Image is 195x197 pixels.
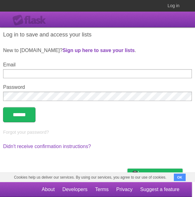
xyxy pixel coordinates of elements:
p: New to [DOMAIN_NAME]? . [3,47,192,54]
a: Terms [95,184,109,195]
a: Suggest a feature [140,184,179,195]
a: Didn't receive confirmation instructions? [3,144,91,149]
label: Email [3,62,192,68]
span: Cookies help us deliver our services. By using our services, you agree to our use of cookies. [8,173,173,182]
img: Buy me a coffee [131,169,139,180]
button: OK [174,174,186,181]
div: Flask [12,15,50,26]
span: Buy me a coffee [141,169,179,180]
label: Password [3,84,192,90]
h1: Log in to save and access your lists [3,31,192,39]
a: Privacy [116,184,132,195]
a: Sign up here to save your lists [63,48,135,53]
a: Buy me a coffee [128,169,183,180]
a: Developers [62,184,87,195]
a: About [42,184,55,195]
a: Forgot your password? [3,130,49,135]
